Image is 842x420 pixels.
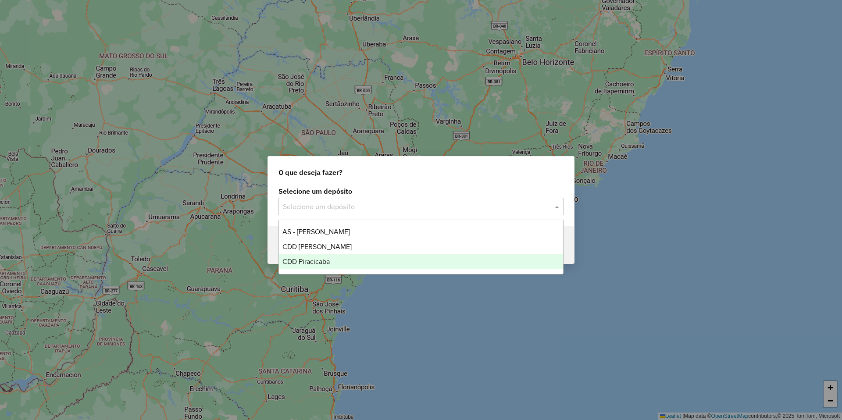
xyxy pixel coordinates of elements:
[278,167,343,178] span: O que deseja fazer?
[282,228,350,235] span: AS - [PERSON_NAME]
[282,258,330,265] span: CDD Piracicaba
[278,220,564,274] ng-dropdown-panel: Options list
[282,243,352,250] span: CDD [PERSON_NAME]
[278,186,564,196] label: Selecione um depósito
